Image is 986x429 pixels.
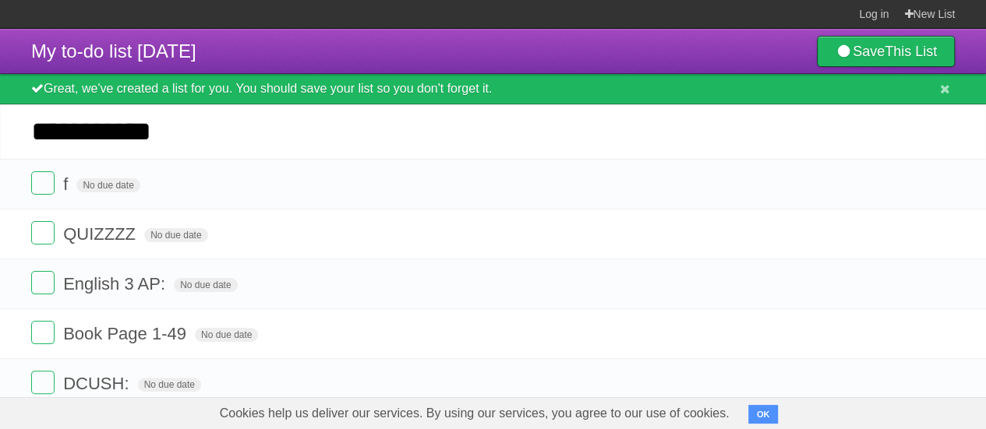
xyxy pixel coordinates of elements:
[144,228,207,242] span: No due date
[76,178,140,192] span: No due date
[63,324,190,343] span: Book Page 1-49
[31,371,55,394] label: Done
[748,405,779,424] button: OK
[885,44,937,59] b: This List
[31,321,55,344] label: Done
[204,398,745,429] span: Cookies help us deliver our services. By using our services, you agree to our use of cookies.
[195,328,258,342] span: No due date
[63,274,169,294] span: English 3 AP:
[174,278,237,292] span: No due date
[31,40,196,62] span: My to-do list [DATE]
[817,36,955,67] a: SaveThis List
[63,174,72,194] span: f
[63,374,133,393] span: DCUSH:
[138,378,201,392] span: No due date
[31,171,55,195] label: Done
[31,221,55,244] label: Done
[63,224,140,244] span: QUIZZZZ
[31,271,55,294] label: Done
